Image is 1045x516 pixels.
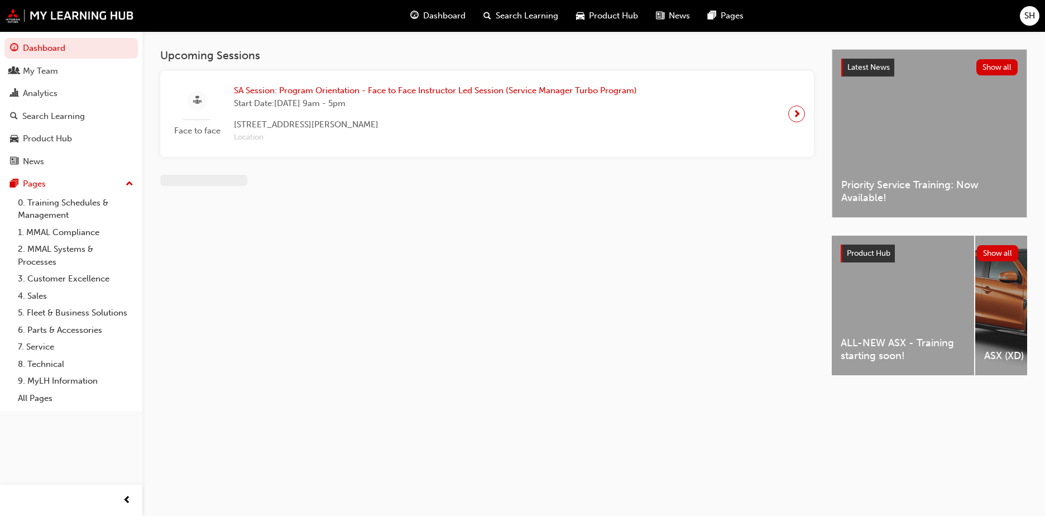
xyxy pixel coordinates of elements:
a: Search Learning [4,106,138,127]
span: car-icon [10,134,18,144]
a: 7. Service [13,338,138,356]
div: Product Hub [23,132,72,145]
div: My Team [23,65,58,78]
a: All Pages [13,390,138,407]
span: search-icon [483,9,491,23]
button: SH [1020,6,1039,26]
span: up-icon [126,177,133,192]
a: 8. Technical [13,356,138,373]
span: Search Learning [496,9,558,22]
span: guage-icon [10,44,18,54]
span: guage-icon [410,9,419,23]
a: 2. MMAL Systems & Processes [13,241,138,270]
span: people-icon [10,66,18,77]
a: 5. Fleet & Business Solutions [13,304,138,322]
a: search-iconSearch Learning [474,4,567,27]
a: 6. Parts & Accessories [13,322,138,339]
span: prev-icon [123,494,131,508]
a: Product Hub [4,128,138,149]
button: Show all [976,59,1018,75]
span: ALL-NEW ASX - Training starting soon! [841,337,965,362]
a: Product HubShow all [841,245,1018,262]
span: Product Hub [847,249,890,258]
span: Location [234,131,637,144]
a: News [4,151,138,172]
span: search-icon [10,112,18,122]
h3: Upcoming Sessions [160,49,814,62]
span: SA Session: Program Orientation - Face to Face Instructor Led Session (Service Manager Turbo Prog... [234,84,637,97]
a: ALL-NEW ASX - Training starting soon! [832,236,974,375]
span: news-icon [656,9,664,23]
div: News [23,155,44,168]
a: 0. Training Schedules & Management [13,194,138,224]
span: pages-icon [708,9,716,23]
span: sessionType_FACE_TO_FACE-icon [193,94,202,108]
div: Pages [23,178,46,190]
a: Latest NewsShow all [841,59,1018,77]
a: Dashboard [4,38,138,59]
button: Pages [4,174,138,194]
span: Pages [721,9,744,22]
a: My Team [4,61,138,82]
a: news-iconNews [647,4,699,27]
a: 4. Sales [13,288,138,305]
a: 9. MyLH Information [13,372,138,390]
button: DashboardMy TeamAnalyticsSearch LearningProduct HubNews [4,36,138,174]
span: SH [1024,9,1035,22]
button: Show all [977,245,1019,261]
a: Latest NewsShow allPriority Service Training: Now Available! [832,49,1027,218]
span: chart-icon [10,89,18,99]
div: Analytics [23,87,57,100]
span: Latest News [847,63,890,72]
a: 1. MMAL Compliance [13,224,138,241]
a: Analytics [4,83,138,104]
span: Priority Service Training: Now Available! [841,179,1018,204]
span: [STREET_ADDRESS][PERSON_NAME] [234,118,637,131]
a: pages-iconPages [699,4,752,27]
a: 3. Customer Excellence [13,270,138,288]
span: car-icon [576,9,584,23]
span: news-icon [10,157,18,167]
div: Search Learning [22,110,85,123]
a: car-iconProduct Hub [567,4,647,27]
img: mmal [6,8,134,23]
span: Face to face [169,125,225,137]
a: guage-iconDashboard [401,4,474,27]
span: Dashboard [423,9,466,22]
span: Start Date: [DATE] 9am - 5pm [234,97,637,110]
span: News [669,9,690,22]
span: next-icon [793,106,801,122]
span: Product Hub [589,9,638,22]
a: Face to faceSA Session: Program Orientation - Face to Face Instructor Led Session (Service Manage... [169,80,805,148]
span: pages-icon [10,179,18,189]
